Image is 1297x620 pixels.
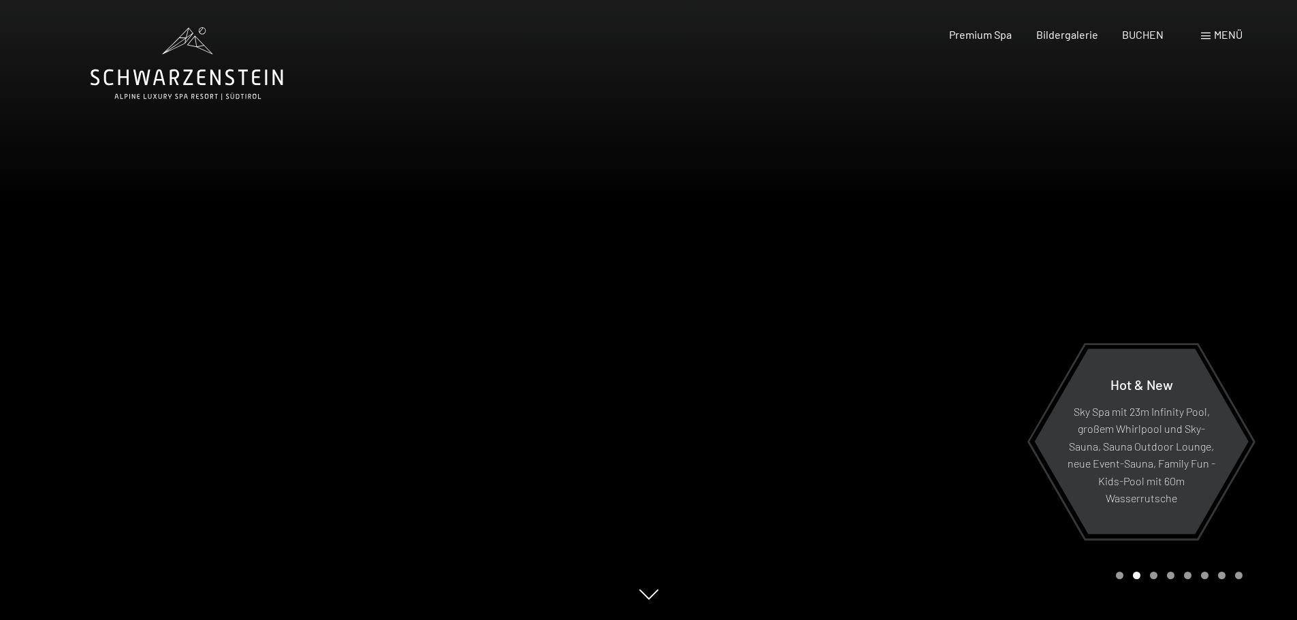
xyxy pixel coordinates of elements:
[1167,572,1174,579] div: Carousel Page 4
[1036,28,1098,41] a: Bildergalerie
[1201,572,1208,579] div: Carousel Page 6
[1214,28,1243,41] span: Menü
[1111,572,1243,579] div: Carousel Pagination
[1068,402,1215,507] p: Sky Spa mit 23m Infinity Pool, großem Whirlpool und Sky-Sauna, Sauna Outdoor Lounge, neue Event-S...
[1184,572,1191,579] div: Carousel Page 5
[949,28,1012,41] a: Premium Spa
[1116,572,1123,579] div: Carousel Page 1
[1110,376,1173,392] span: Hot & New
[1122,28,1164,41] a: BUCHEN
[1218,572,1226,579] div: Carousel Page 7
[1133,572,1140,579] div: Carousel Page 2 (Current Slide)
[1150,572,1157,579] div: Carousel Page 3
[1034,348,1249,535] a: Hot & New Sky Spa mit 23m Infinity Pool, großem Whirlpool und Sky-Sauna, Sauna Outdoor Lounge, ne...
[1235,572,1243,579] div: Carousel Page 8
